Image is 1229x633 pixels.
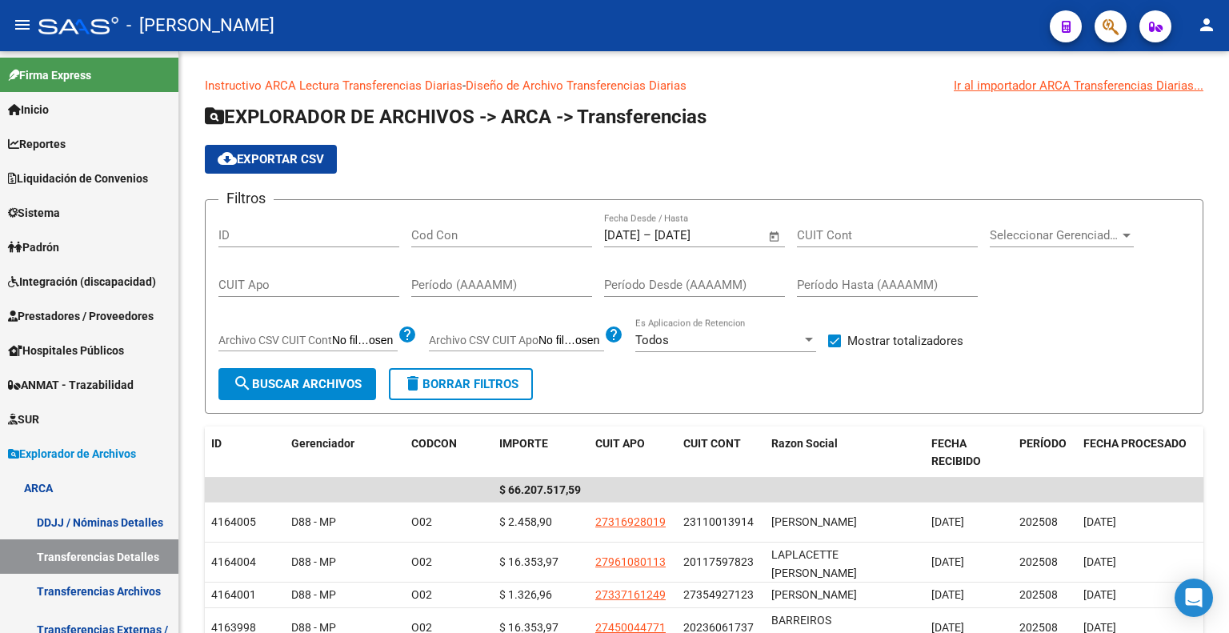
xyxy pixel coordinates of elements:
button: Open calendar [766,227,784,246]
span: 202508 [1019,555,1058,568]
span: $ 2.458,90 [499,515,552,528]
span: Borrar Filtros [403,377,518,391]
datatable-header-cell: CUIT APO [589,427,677,479]
span: CUIT CONT [683,437,741,450]
mat-icon: delete [403,374,422,393]
span: O02 [411,555,432,568]
span: Sistema [8,204,60,222]
span: Firma Express [8,66,91,84]
span: D88 - MP [291,588,336,601]
datatable-header-cell: Razon Social [765,427,925,479]
span: Inicio [8,101,49,118]
mat-icon: search [233,374,252,393]
span: $ 1.326,96 [499,588,552,601]
span: [PERSON_NAME] [771,515,857,528]
span: - [PERSON_NAME] [126,8,274,43]
span: $ 16.353,97 [499,555,558,568]
button: Borrar Filtros [389,368,533,400]
span: 4164005 [211,515,256,528]
span: CODCON [411,437,457,450]
input: Fecha fin [655,228,732,242]
datatable-header-cell: IMPORTE [493,427,589,479]
mat-icon: cloud_download [218,149,237,168]
span: Seleccionar Gerenciador [990,228,1119,242]
datatable-header-cell: Gerenciador [285,427,405,479]
datatable-header-cell: CUIT CONT [677,427,765,479]
span: 202508 [1019,588,1058,601]
span: SUR [8,411,39,428]
span: IMPORTE [499,437,548,450]
span: D88 - MP [291,555,336,568]
datatable-header-cell: ID [205,427,285,479]
span: – [643,228,651,242]
span: Razon Social [771,437,838,450]
input: Archivo CSV CUIT Cont [332,334,398,348]
mat-icon: menu [13,15,32,34]
datatable-header-cell: FECHA PROCESADO [1077,427,1197,479]
span: Buscar Archivos [233,377,362,391]
span: [DATE] [1083,515,1116,528]
span: 4164004 [211,555,256,568]
span: Integración (discapacidad) [8,273,156,290]
span: Exportar CSV [218,152,324,166]
span: Gerenciador [291,437,354,450]
div: 23110013914 [683,513,754,531]
a: Diseño de Archivo Transferencias Diarias [466,78,687,93]
span: Mostrar totalizadores [847,331,963,351]
datatable-header-cell: PERÍODO [1013,427,1077,479]
span: PERÍODO [1019,437,1067,450]
span: FECHA RECIBIDO [931,437,981,468]
p: - [205,77,1203,94]
span: 202508 [1019,515,1058,528]
span: Padrón [8,238,59,256]
span: Prestadores / Proveedores [8,307,154,325]
span: ID [211,437,222,450]
span: Explorador de Archivos [8,445,136,463]
span: [DATE] [931,588,964,601]
h3: Filtros [218,187,274,210]
mat-icon: person [1197,15,1216,34]
span: EXPLORADOR DE ARCHIVOS -> ARCA -> Transferencias [205,106,707,128]
span: 27337161249 [595,588,666,601]
input: Archivo CSV CUIT Apo [538,334,604,348]
span: 27316928019 [595,515,666,528]
div: 20117597823 [683,553,754,571]
datatable-header-cell: CODCON [405,427,461,479]
span: O02 [411,515,432,528]
span: O02 [411,588,432,601]
span: [DATE] [1083,555,1116,568]
span: [DATE] [1083,588,1116,601]
span: $ 66.207.517,59 [499,483,581,496]
button: Exportar CSV [205,145,337,174]
div: 27354927123 [683,586,754,604]
div: Ir al importador ARCA Transferencias Diarias... [954,77,1203,94]
input: Fecha inicio [604,228,640,242]
span: D88 - MP [291,515,336,528]
span: Hospitales Públicos [8,342,124,359]
span: [DATE] [931,555,964,568]
span: Archivo CSV CUIT Apo [429,334,538,347]
span: FECHA PROCESADO [1083,437,1187,450]
datatable-header-cell: FECHA RECIBIDO [925,427,1013,479]
span: Archivo CSV CUIT Cont [218,334,332,347]
span: [PERSON_NAME] [771,588,857,601]
span: Liquidación de Convenios [8,170,148,187]
span: Reportes [8,135,66,153]
a: Instructivo ARCA Lectura Transferencias Diarias [205,78,462,93]
span: Todos [635,333,669,347]
mat-icon: help [398,325,417,344]
mat-icon: help [604,325,623,344]
span: [DATE] [931,515,964,528]
button: Buscar Archivos [218,368,376,400]
span: 4164001 [211,588,256,601]
span: 27961080113 [595,555,666,568]
span: CUIT APO [595,437,645,450]
span: ANMAT - Trazabilidad [8,376,134,394]
div: Open Intercom Messenger [1175,579,1213,617]
span: LAPLACETTE [PERSON_NAME] [771,548,857,579]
